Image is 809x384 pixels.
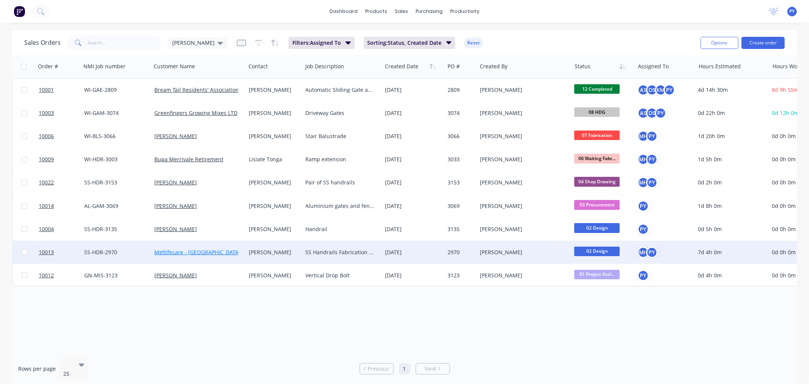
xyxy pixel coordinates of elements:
div: MH [638,247,649,258]
span: 02 Design [574,223,620,233]
button: ASDSKMPY [638,84,675,96]
span: 8d 9h 55m [772,86,799,93]
span: 10013 [39,249,54,256]
div: 1d 20h 0m [698,132,762,140]
a: Bupa Merrivale Retirement [154,156,223,163]
button: MHPY [638,154,658,165]
div: WI-GAE-2809 [84,86,145,94]
span: 10006 [39,132,54,140]
div: Ramp extension [306,156,375,163]
button: PY [638,200,649,212]
div: [PERSON_NAME] [480,109,564,117]
div: GN-MIS-3123 [84,272,145,279]
a: [PERSON_NAME] [154,132,197,140]
span: 10012 [39,272,54,279]
button: Filters:Assigned To [289,37,355,49]
div: 0d 4h 0m [698,272,762,279]
button: ASDSPY [638,107,666,119]
a: 10014 [39,195,84,217]
div: [PERSON_NAME] [249,86,297,94]
span: 06 Waiting Fabr... [574,154,620,163]
div: [PERSON_NAME] [480,272,564,279]
span: 07 Fabrication [574,131,620,140]
span: 0d 0h 0m [772,225,796,233]
span: 01 Project Assi... [574,270,620,279]
div: 1d 5h 0m [698,156,762,163]
a: 10004 [39,218,84,241]
a: [PERSON_NAME] [154,225,197,233]
div: 2809 [448,86,473,94]
a: 10001 [39,79,84,101]
div: products [361,6,391,17]
span: 0d 12h 0m [772,109,799,116]
a: Bream Tail Residents' Association [154,86,239,93]
a: 10003 [39,102,84,124]
div: Customer Name [154,63,195,70]
button: Reset [464,38,483,48]
span: 0d 0h 0m [772,249,796,256]
span: 10004 [39,225,54,233]
div: MH [638,154,649,165]
span: 0d 0h 0m [772,132,796,140]
span: 10022 [39,179,54,186]
a: Greenfingers Growing Mixes LTD [154,109,237,116]
div: 3074 [448,109,473,117]
div: Job Description [305,63,344,70]
a: [PERSON_NAME] [154,179,197,186]
div: [PERSON_NAME] [480,202,564,210]
div: 3123 [448,272,473,279]
div: Vertical Drop Bolt [306,272,375,279]
div: 3153 [448,179,473,186]
a: 10022 [39,171,84,194]
a: [PERSON_NAME] [154,202,197,209]
span: 08 HDG [574,107,620,117]
div: purchasing [412,6,446,17]
div: NMI Job number [83,63,126,70]
div: DS [646,84,658,96]
div: [PERSON_NAME] [249,225,297,233]
a: 10012 [39,264,84,287]
div: sales [391,6,412,17]
span: 0d 0h 0m [772,179,796,186]
div: [DATE] [385,109,441,117]
div: 4d 14h 30m [698,86,762,94]
button: PY [638,223,649,235]
div: [DATE] [385,202,441,210]
div: WI-BLS-3066 [84,132,145,140]
div: KM [655,84,666,96]
div: 2970 [448,249,473,256]
div: [DATE] [385,132,441,140]
div: [DATE] [385,179,441,186]
div: [PERSON_NAME] [480,132,564,140]
div: 25 [63,370,72,378]
div: 3033 [448,156,473,163]
span: 12 Completed [574,84,620,94]
div: Stair Balustrade [306,132,375,140]
ul: Pagination [357,363,453,375]
input: Search... [88,35,162,50]
span: 0d 0h 0m [772,202,796,209]
button: MHPY [638,247,658,258]
h1: Sales Orders [24,39,61,46]
span: 10001 [39,86,54,94]
a: Metlifecare - [GEOGRAPHIC_DATA] [154,249,240,256]
span: 10003 [39,109,54,117]
div: productivity [446,6,483,17]
img: Factory [14,6,25,17]
button: MHPY [638,131,658,142]
span: 10009 [39,156,54,163]
span: Sorting: Status, Created Date [368,39,442,47]
span: PY [790,8,795,15]
div: DS [646,107,658,119]
span: 0d 0h 0m [772,272,796,279]
div: [PERSON_NAME] [249,179,297,186]
div: Aluminium gates and fencing [306,202,375,210]
div: Contact [248,63,268,70]
a: 10009 [39,148,84,171]
div: AS [638,107,649,119]
div: PY [646,131,658,142]
div: Driveway Gates [306,109,375,117]
a: 10013 [39,241,84,264]
a: Previous page [360,365,393,373]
